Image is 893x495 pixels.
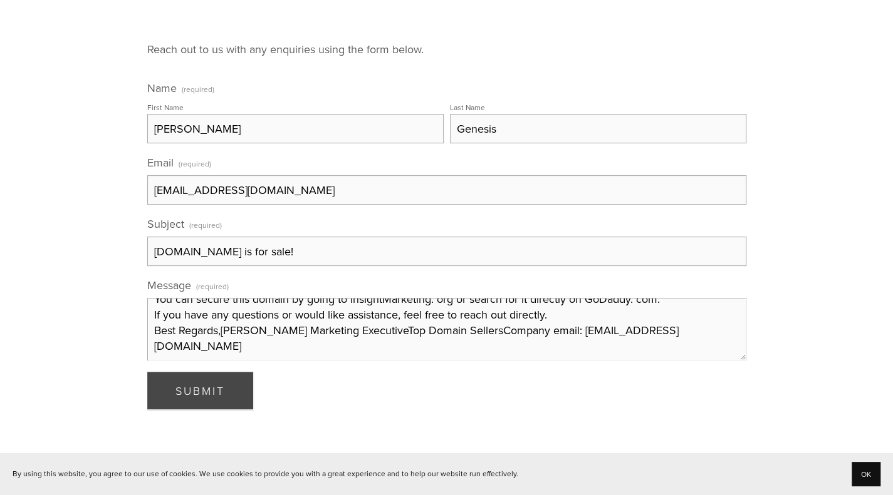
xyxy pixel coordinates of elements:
p: Reach out to us with any enquiries using the form below. [147,41,746,59]
p: By using this website, you agree to our use of cookies. We use cookies to provide you with a grea... [13,465,518,483]
button: SubmitSubmit [147,372,253,409]
span: (required) [182,86,214,93]
span: (required) [189,216,222,234]
span: Message [147,277,191,293]
span: Name [147,80,177,96]
span: (required) [196,277,229,295]
span: Submit [175,383,225,398]
div: First Name [147,102,184,113]
span: Subject [147,216,184,232]
iframe: Drift Widget Chat Controller [830,432,878,480]
textarea: Hello, We wanted to let you know that InsightMarketing. org is now available for purchase on GoDa... [147,298,746,360]
div: Last Name [450,102,485,113]
iframe: Drift Widget Chat Window [635,115,885,440]
span: (required) [179,155,211,173]
span: Email [147,155,174,170]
